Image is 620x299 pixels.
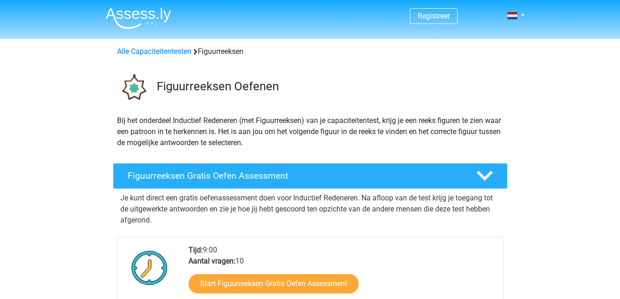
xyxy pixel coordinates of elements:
h3: Figuurreeksen Oefenen [157,79,500,94]
div: Figuurreeksen [113,46,507,57]
a: Alle Capaciteitentesten [117,47,191,56]
img: Klok [126,245,173,291]
b: Tijd: [189,246,203,254]
p: Bij het onderdeel Inductief Redeneren (met Figuurreeksen) van je capaciteitentest, krijg je een r... [117,115,503,148]
a: Start Figuurreeksen Gratis Oefen Assessment [189,274,359,293]
a: Figuurreeksen Gratis Oefen Assessment [109,163,511,189]
b: Aantal vragen: [189,257,236,265]
img: figuurreeksen [113,68,153,107]
p: Je kunt direct een gratis oefenassessment doen voor Inductief Redeneren. Na afloop van de test kr... [120,193,500,226]
a: Registreer [418,12,450,20]
h4: Figuurreeksen Gratis Oefen Assessment [128,170,461,181]
img: Assessly [106,7,171,29]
